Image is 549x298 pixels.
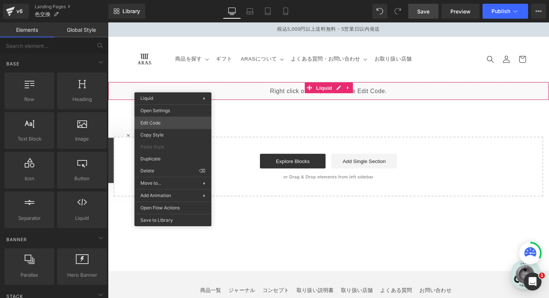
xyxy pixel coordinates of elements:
a: ご利用ガイド [142,281,175,294]
span: Library [122,8,140,15]
span: お取り扱い店舗 [273,34,311,41]
a: 商品一覧 [94,270,116,281]
span: チャット [64,232,82,238]
a: Tablet [259,4,277,19]
button: More [531,4,546,19]
span: Image [59,135,105,143]
span: Move to... [140,180,203,187]
summary: よくある質問・お問い合わせ [183,30,269,45]
span: 設定 [115,231,124,237]
span: Paste Style [140,144,205,150]
a: コンセプト [158,268,186,281]
a: Mobile [277,4,295,19]
span: Publish [491,8,510,14]
span: ⌫ [199,168,205,174]
span: Icon [7,175,52,182]
a: Landing Pages [35,4,108,10]
a: Expand / Collapse [241,61,251,73]
img: ARAS [21,25,54,50]
span: 色交換 [35,11,50,17]
span: Banner [6,236,28,243]
button: Undo [372,4,387,19]
span: Liquid [140,95,153,101]
span: Base [6,60,20,67]
a: Global Style [54,22,108,37]
a: Preview [441,4,480,19]
a: よくある質問 [279,268,312,281]
a: チャット [49,220,96,239]
div: v6 [15,6,24,16]
a: 特定商取引法に基づく表記 [244,281,310,294]
span: よくある質問・お問い合わせ [187,34,258,41]
button: Publish [483,4,528,19]
summary: 検索 [384,30,400,46]
span: 税込5,000円以上送料無料・5営業日以内発送 [173,3,279,10]
a: ARAS [18,22,57,53]
span: Add Animation [140,192,203,199]
summary: ARASについて [131,30,183,45]
span: Parallax [7,271,52,279]
a: v6 [3,4,29,19]
span: Copy Style [140,132,205,138]
span: ホーム [19,231,32,237]
span: Delete [140,168,199,174]
iframe: Intercom live chat [524,273,542,291]
span: 1 [539,273,545,279]
span: Separator [7,214,52,222]
span: Liquid [59,214,105,222]
summary: 商品を探す [65,30,106,45]
a: Add Single Section [229,135,296,150]
a: 取り扱い店舗 [239,268,272,281]
span: Open Settings [140,107,205,114]
span: Duplicate [140,156,205,162]
span: Preview [450,7,471,15]
a: Explore Blocks [156,135,223,150]
a: Desktop [223,4,241,19]
span: 商品を探す [69,34,96,41]
a: ジャーナル [124,268,151,281]
span: Heading [59,95,105,103]
a: 取り扱い説明書 [193,268,231,281]
a: New Library [108,4,145,19]
span: Save [417,7,429,15]
a: お取り扱い店舗 [269,30,316,45]
p: or Drag & Drop elements from left sidebar [18,156,434,161]
span: Edit Code [140,120,205,126]
a: ホーム [2,220,49,239]
span: Button [59,175,105,182]
a: Laptop [241,4,259,19]
span: Row [7,95,52,103]
a: お問い合わせ [319,268,352,281]
a: 設定 [96,220,143,239]
button: Redo [390,4,405,19]
span: Hero Banner [59,271,105,279]
a: ギフト [106,30,132,45]
a: プライバシーポリシー [182,281,237,294]
span: Text Block [7,135,52,143]
span: Save to Library [140,217,205,224]
span: ギフト [111,34,127,41]
span: ARASについて [136,34,173,41]
span: Liquid [211,61,232,73]
span: Open Flow Actions [140,205,205,211]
